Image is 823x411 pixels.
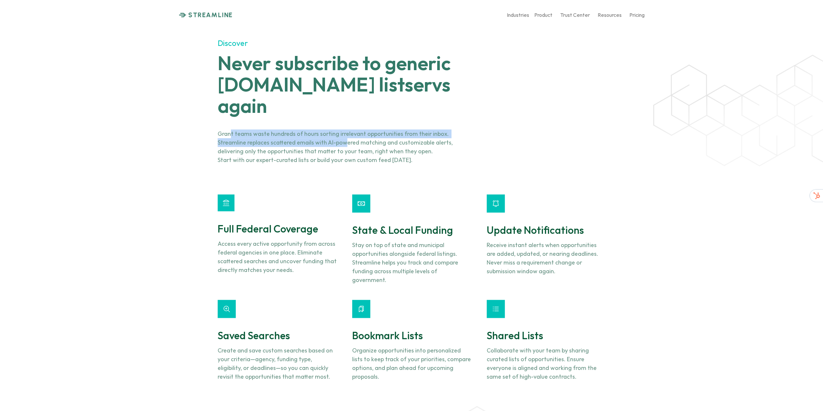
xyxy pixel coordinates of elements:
p: Collaborate with your team by sharing curated lists of opportunities. Ensure everyone is aligned ... [487,346,606,381]
h1: Discover [218,39,509,47]
p: Receive instant alerts when opportunities are added, updated, or nearing deadlines. Never miss a ... [487,241,606,276]
h3: State & Local Funding [352,223,471,237]
h3: Saved Searches [218,328,337,343]
h3: Update Notifications [487,223,606,237]
p: STREAMLINE [188,11,233,19]
a: Resources [598,9,622,21]
p: Start with our expert-curated lists or build your own custom feed [DATE]. [218,156,467,164]
p: Access every active opportunity from across federal agencies in one place. Eliminate scattered se... [218,239,337,274]
p: Product [534,12,552,18]
h3: Bookmark Lists [352,328,471,343]
h3: Shared Lists [487,328,606,343]
a: STREAMLINE [179,11,233,19]
p: Trust Center [560,12,590,18]
p: Pricing [629,12,644,18]
h3: Full Federal Coverage [218,222,337,236]
a: Pricing [629,9,644,21]
p: Stay on top of state and municipal opportunities alongside federal listings. Streamline helps you... [352,241,471,284]
h1: Never subscribe to generic [DOMAIN_NAME] listservs again [218,52,497,116]
p: Grant teams waste hundreds of hours sorting irrelevant opportunities from their inbox. Streamline... [218,129,467,156]
p: Create and save custom searches based on your criteria—agency, funding type, eligibility, or dead... [218,346,337,381]
a: Trust Center [560,9,590,21]
p: Organize opportunities into personalized lists to keep track of your priorities, compare options,... [352,346,471,381]
p: Industries [507,12,529,18]
p: Resources [598,12,622,18]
